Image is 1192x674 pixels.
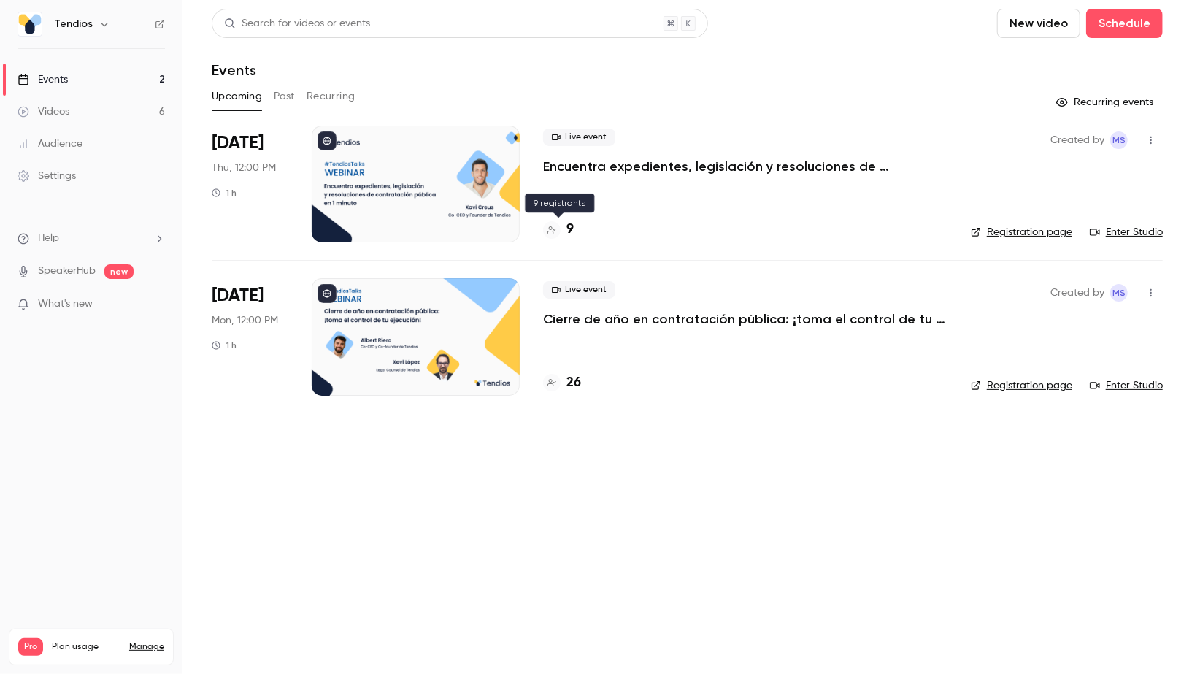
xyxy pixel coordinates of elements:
[18,72,68,87] div: Events
[543,220,574,240] a: 9
[543,281,615,299] span: Live event
[212,131,264,155] span: [DATE]
[1112,131,1126,149] span: MS
[1050,284,1104,302] span: Created by
[1090,225,1163,240] a: Enter Studio
[52,641,120,653] span: Plan usage
[212,187,237,199] div: 1 h
[212,284,264,307] span: [DATE]
[997,9,1080,38] button: New video
[971,225,1072,240] a: Registration page
[18,169,76,183] div: Settings
[1050,91,1163,114] button: Recurring events
[147,298,165,311] iframe: Noticeable Trigger
[18,12,42,36] img: Tendios
[543,158,947,175] a: Encuentra expedientes, legislación y resoluciones de contratación pública en 1 minuto
[1110,131,1128,149] span: Maria Serra
[224,16,370,31] div: Search for videos or events
[212,61,256,79] h1: Events
[38,296,93,312] span: What's new
[212,126,288,242] div: Sep 25 Thu, 12:00 PM (Europe/Madrid)
[1112,284,1126,302] span: MS
[212,278,288,395] div: Oct 20 Mon, 12:00 PM (Europe/Madrid)
[1086,9,1163,38] button: Schedule
[1050,131,1104,149] span: Created by
[38,231,59,246] span: Help
[104,264,134,279] span: new
[38,264,96,279] a: SpeakerHub
[971,378,1072,393] a: Registration page
[212,85,262,108] button: Upcoming
[18,638,43,656] span: Pro
[54,17,93,31] h6: Tendios
[307,85,355,108] button: Recurring
[18,231,165,246] li: help-dropdown-opener
[1090,378,1163,393] a: Enter Studio
[1110,284,1128,302] span: Maria Serra
[212,340,237,351] div: 1 h
[566,220,574,240] h4: 9
[274,85,295,108] button: Past
[566,373,581,393] h4: 26
[543,310,947,328] a: Cierre de año en contratación pública: ¡toma el control de tu ejecución!
[212,161,276,175] span: Thu, 12:00 PM
[18,104,69,119] div: Videos
[543,129,615,146] span: Live event
[543,373,581,393] a: 26
[18,137,82,151] div: Audience
[129,641,164,653] a: Manage
[212,313,278,328] span: Mon, 12:00 PM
